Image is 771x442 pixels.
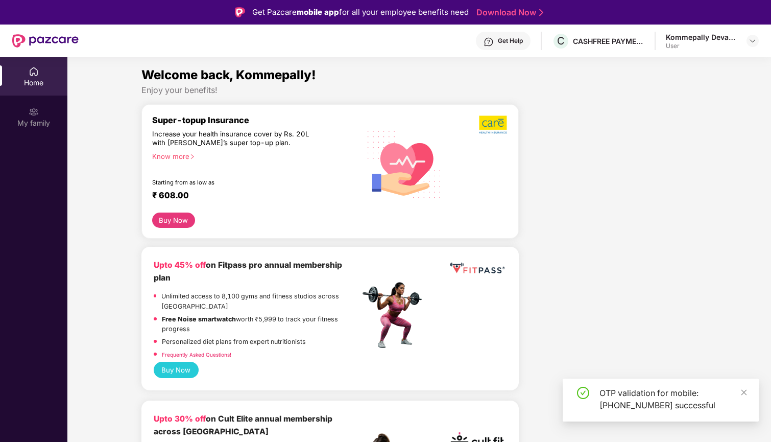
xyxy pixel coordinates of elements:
div: Get Help [498,37,523,45]
img: b5dec4f62d2307b9de63beb79f102df3.png [479,115,508,134]
a: Frequently Asked Questions! [162,352,231,358]
img: svg+xml;base64,PHN2ZyBpZD0iSGVscC0zMngzMiIgeG1sbnM9Imh0dHA6Ly93d3cudzMub3JnLzIwMDAvc3ZnIiB3aWR0aD... [484,37,494,47]
div: Super-topup Insurance [152,115,360,125]
span: check-circle [577,387,589,399]
strong: Free Noise smartwatch [162,315,236,323]
div: User [666,42,737,50]
div: OTP validation for mobile: [PHONE_NUMBER] successful [599,387,746,411]
div: ₹ 608.00 [152,190,350,202]
img: svg+xml;base64,PHN2ZyBpZD0iRHJvcGRvd24tMzJ4MzIiIHhtbG5zPSJodHRwOi8vd3d3LnczLm9yZy8yMDAwL3N2ZyIgd2... [749,37,757,45]
div: Get Pazcare for all your employee benefits need [252,6,469,18]
div: CASHFREE PAYMENTS INDIA PVT. LTD. [573,36,644,46]
img: svg+xml;base64,PHN2ZyB4bWxucz0iaHR0cDovL3d3dy53My5vcmcvMjAwMC9zdmciIHhtbG5zOnhsaW5rPSJodHRwOi8vd3... [360,119,449,209]
div: Starting from as low as [152,179,317,186]
p: Personalized diet plans from expert nutritionists [162,337,306,347]
span: right [189,154,195,159]
img: fppp.png [448,259,507,277]
img: Logo [235,7,245,17]
b: Upto 30% off [154,414,206,424]
div: Know more [152,152,354,159]
button: Buy Now [152,213,195,228]
a: Download Now [476,7,540,18]
img: Stroke [539,7,543,18]
img: svg+xml;base64,PHN2ZyB3aWR0aD0iMjAiIGhlaWdodD0iMjAiIHZpZXdCb3g9IjAgMCAyMCAyMCIgZmlsbD0ibm9uZSIgeG... [29,107,39,117]
img: New Pazcare Logo [12,34,79,48]
div: Enjoy your benefits! [141,85,697,96]
div: Increase your health insurance cover by Rs. 20L with [PERSON_NAME]’s super top-up plan. [152,130,316,148]
strong: mobile app [297,7,339,17]
p: Unlimited access to 8,100 gyms and fitness studios across [GEOGRAPHIC_DATA] [161,291,359,311]
img: svg+xml;base64,PHN2ZyBpZD0iSG9tZSIgeG1sbnM9Imh0dHA6Ly93d3cudzMub3JnLzIwMDAvc3ZnIiB3aWR0aD0iMjAiIG... [29,66,39,77]
img: fpp.png [359,280,431,351]
span: Welcome back, Kommepally! [141,67,316,82]
span: close [740,389,748,396]
p: worth ₹5,999 to track your fitness progress [162,314,359,334]
b: on Fitpass pro annual membership plan [154,260,342,282]
b: on Cult Elite annual membership across [GEOGRAPHIC_DATA] [154,414,332,436]
b: Upto 45% off [154,260,206,270]
button: Buy Now [154,362,199,378]
span: C [557,35,565,47]
div: Kommepally Devasaiharsha [666,32,737,42]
